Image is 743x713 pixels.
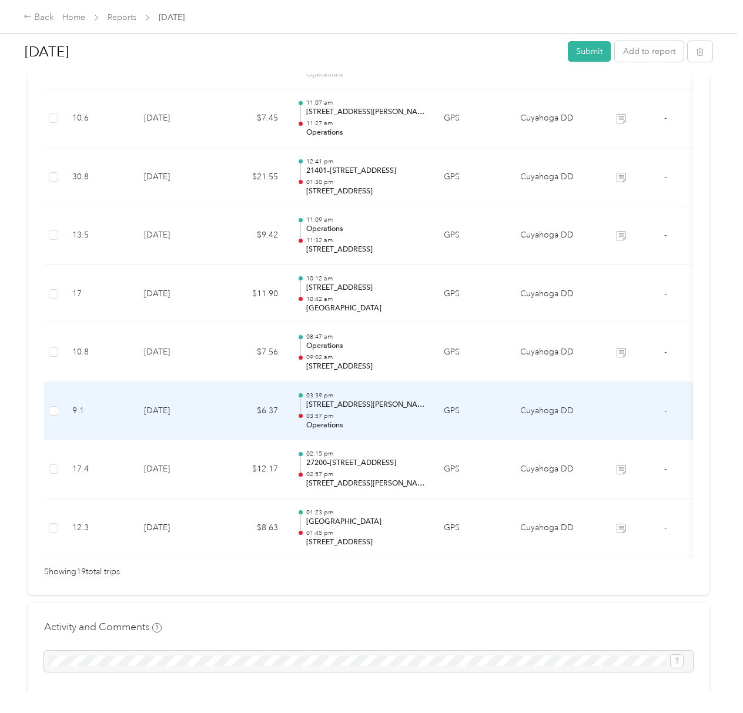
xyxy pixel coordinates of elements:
[217,323,287,382] td: $7.56
[135,382,217,441] td: [DATE]
[63,499,135,558] td: 12.3
[306,186,425,197] p: [STREET_ADDRESS]
[664,289,667,299] span: -
[434,382,511,441] td: GPS
[434,89,511,148] td: GPS
[306,216,425,224] p: 11:09 am
[217,440,287,499] td: $12.17
[306,529,425,537] p: 01:45 pm
[306,333,425,341] p: 08:47 am
[306,517,425,527] p: [GEOGRAPHIC_DATA]
[511,89,599,148] td: Cuyahoga DD
[217,265,287,324] td: $11.90
[135,323,217,382] td: [DATE]
[217,499,287,558] td: $8.63
[664,172,667,182] span: -
[63,89,135,148] td: 10.6
[434,323,511,382] td: GPS
[306,275,425,283] p: 10:12 am
[63,382,135,441] td: 9.1
[135,440,217,499] td: [DATE]
[306,119,425,128] p: 11:27 am
[511,148,599,207] td: Cuyahoga DD
[135,265,217,324] td: [DATE]
[306,353,425,361] p: 09:02 am
[306,283,425,293] p: [STREET_ADDRESS]
[217,206,287,265] td: $9.42
[306,224,425,235] p: Operations
[511,382,599,441] td: Cuyahoga DD
[306,400,425,410] p: [STREET_ADDRESS][PERSON_NAME]
[664,523,667,533] span: -
[434,440,511,499] td: GPS
[63,440,135,499] td: 17.4
[62,12,85,22] a: Home
[664,347,667,357] span: -
[306,99,425,107] p: 11:07 am
[664,113,667,123] span: -
[44,620,162,634] h4: Activity and Comments
[217,89,287,148] td: $7.45
[306,470,425,478] p: 02:57 pm
[306,245,425,255] p: [STREET_ADDRESS]
[25,38,560,66] h1: Aug 2025
[664,230,667,240] span: -
[135,499,217,558] td: [DATE]
[434,206,511,265] td: GPS
[306,537,425,548] p: [STREET_ADDRESS]
[306,128,425,138] p: Operations
[306,391,425,400] p: 03:39 pm
[135,206,217,265] td: [DATE]
[217,382,287,441] td: $6.37
[306,158,425,166] p: 12:41 pm
[24,11,54,25] div: Back
[511,265,599,324] td: Cuyahoga DD
[306,166,425,176] p: 21401–[STREET_ADDRESS]
[511,499,599,558] td: Cuyahoga DD
[44,565,120,578] span: Showing 19 total trips
[135,89,217,148] td: [DATE]
[108,12,136,22] a: Reports
[511,206,599,265] td: Cuyahoga DD
[63,206,135,265] td: 13.5
[511,440,599,499] td: Cuyahoga DD
[306,107,425,118] p: [STREET_ADDRESS][PERSON_NAME]
[306,450,425,458] p: 02:15 pm
[306,295,425,303] p: 10:42 am
[434,148,511,207] td: GPS
[306,236,425,245] p: 11:32 am
[217,148,287,207] td: $21.55
[664,406,667,416] span: -
[615,41,684,62] button: Add to report
[306,458,425,468] p: 27200–[STREET_ADDRESS]
[306,420,425,431] p: Operations
[434,499,511,558] td: GPS
[306,412,425,420] p: 03:57 pm
[63,323,135,382] td: 10.8
[135,148,217,207] td: [DATE]
[511,323,599,382] td: Cuyahoga DD
[306,478,425,489] p: [STREET_ADDRESS][PERSON_NAME]
[306,303,425,314] p: [GEOGRAPHIC_DATA]
[306,341,425,352] p: Operations
[434,265,511,324] td: GPS
[306,361,425,372] p: [STREET_ADDRESS]
[306,178,425,186] p: 01:30 pm
[63,148,135,207] td: 30.8
[664,464,667,474] span: -
[306,508,425,517] p: 01:23 pm
[159,11,185,24] span: [DATE]
[677,647,743,713] iframe: Everlance-gr Chat Button Frame
[63,265,135,324] td: 17
[568,41,611,62] button: Submit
